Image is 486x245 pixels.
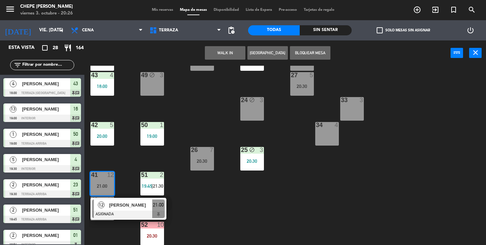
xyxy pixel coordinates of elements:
i: search [468,6,476,14]
div: 5 [110,122,114,128]
i: arrow_drop_down [58,26,66,34]
i: close [471,49,480,57]
i: block [149,72,155,78]
div: 20:00 [90,134,114,139]
div: 2 [160,172,164,178]
label: Solo mesas sin asignar [377,27,430,33]
span: 21:00 [153,201,164,209]
button: [GEOGRAPHIC_DATA] [247,46,288,60]
button: menu [5,4,15,17]
div: 20:30 [190,159,214,163]
i: block [249,97,255,103]
span: Pre-acceso [275,8,300,12]
span: Terraza [159,28,178,33]
input: Filtrar por nombre... [22,61,74,69]
span: pending_actions [227,26,235,34]
div: 3 [260,97,264,103]
span: 21:30 [153,183,163,189]
div: 20:30 [140,234,164,238]
div: 3 [160,72,164,78]
span: 164 [76,44,84,52]
span: [PERSON_NAME] [22,80,70,87]
span: 19:45 [142,183,152,189]
span: check_box_outline_blank [377,27,383,33]
span: 16 [73,105,78,113]
span: [PERSON_NAME] [22,156,70,163]
div: 19:00 [140,134,164,139]
span: [PERSON_NAME] [22,207,70,214]
div: 18:00 [90,84,114,89]
span: 2 [10,232,17,239]
span: 13 [10,106,17,113]
span: 4 [75,155,77,163]
span: 50 [73,130,78,138]
span: 01 [73,231,78,239]
i: block [249,147,255,153]
i: crop_square [41,44,49,52]
span: 2 [10,182,17,188]
span: | [152,183,153,189]
i: power_settings_new [466,26,475,34]
div: 12 [107,172,114,178]
div: 20:30 [240,159,264,163]
span: Mis reservas [148,8,177,12]
i: filter_list [13,61,22,69]
i: add_circle_outline [413,6,421,14]
div: 21:00 [90,184,114,188]
button: close [469,48,482,58]
span: 23 [73,181,78,189]
span: [PERSON_NAME] [22,181,70,188]
div: Esta vista [3,44,49,52]
button: power_input [451,48,463,58]
div: 3 [360,97,364,103]
span: [PERSON_NAME] [22,131,70,138]
span: 28 [53,44,58,52]
div: 3 [260,147,264,153]
div: 4 [335,122,339,128]
span: 4 [10,81,17,87]
span: Tarjetas de regalo [300,8,338,12]
span: 12 [98,202,105,208]
i: menu [5,4,15,14]
div: viernes 3. octubre - 20:26 [20,10,73,17]
span: Lista de Espera [242,8,275,12]
div: Sin sentar [300,25,351,35]
div: 12 [107,197,114,203]
div: 1 [160,122,164,128]
div: 20:30 [290,84,314,89]
div: Todas [248,25,300,35]
span: [PERSON_NAME] [22,232,70,239]
button: Bloquear Mesa [290,46,330,60]
div: 10 [157,222,164,228]
span: [PERSON_NAME] [22,105,70,113]
span: 5 [10,156,17,163]
i: power_input [453,49,461,57]
div: 7 [210,147,214,153]
i: restaurant [64,44,72,52]
span: Disponibilidad [210,8,242,12]
i: turned_in_not [450,6,458,14]
div: 4 [110,72,114,78]
span: 51 [73,206,78,214]
span: Mapa de mesas [177,8,210,12]
button: WALK IN [205,46,245,60]
div: 5 [310,72,314,78]
i: exit_to_app [431,6,439,14]
div: Chepe [PERSON_NAME] [20,3,73,10]
span: Cena [82,28,94,33]
span: 2 [10,207,17,214]
span: [PERSON_NAME] [109,202,152,209]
